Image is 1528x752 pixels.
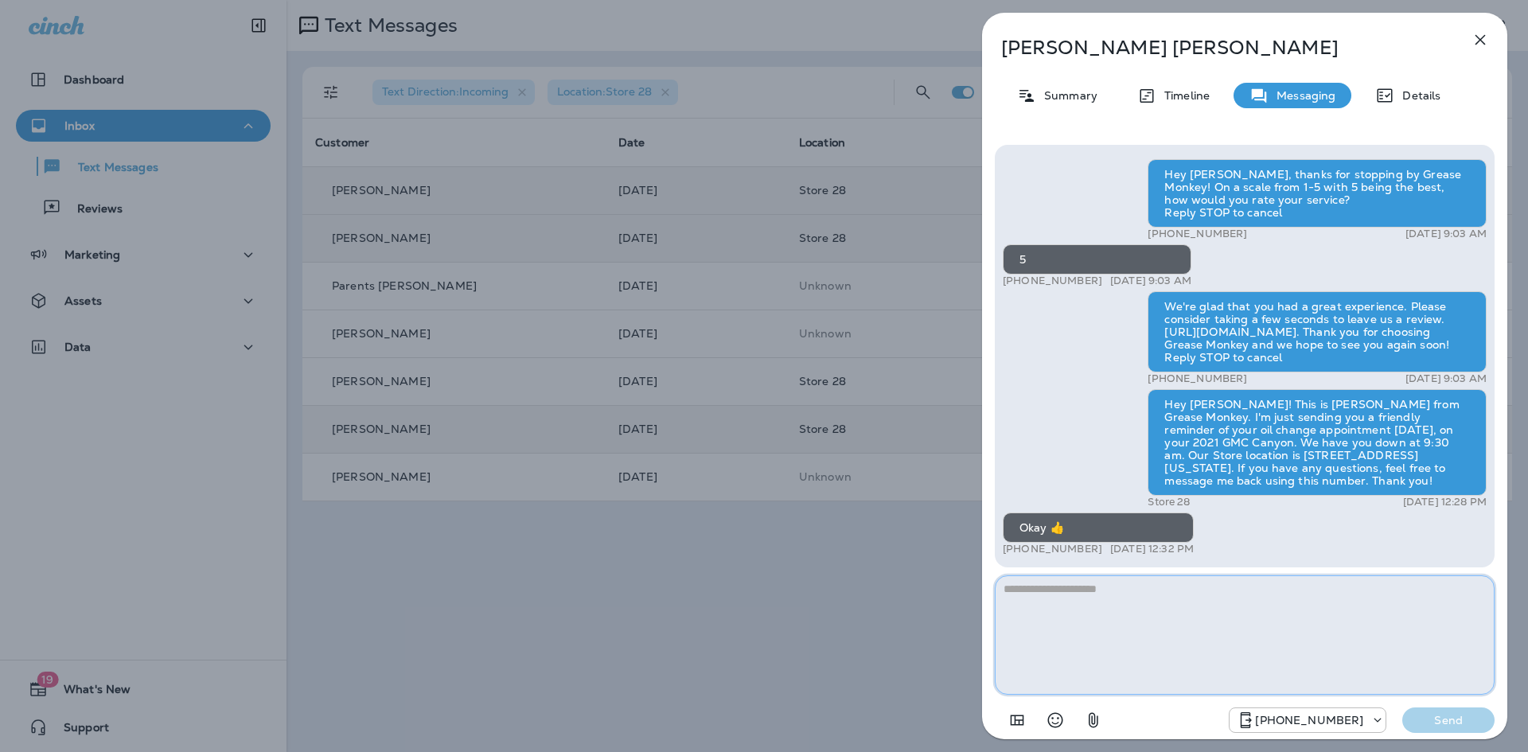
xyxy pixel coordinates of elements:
button: Add in a premade template [1001,704,1033,736]
p: [PHONE_NUMBER] [1148,372,1247,385]
div: Hey [PERSON_NAME], thanks for stopping by Grease Monkey! On a scale from 1-5 with 5 being the bes... [1148,159,1487,228]
p: [DATE] 12:28 PM [1403,496,1487,508]
p: Summary [1036,89,1097,102]
p: Timeline [1156,89,1210,102]
div: Hey [PERSON_NAME]! This is [PERSON_NAME] from Grease Monkey. I'm just sending you a friendly remi... [1148,389,1487,496]
div: Okay 👍 [1003,512,1194,543]
button: Select an emoji [1039,704,1071,736]
div: +1 (208) 858-5823 [1230,711,1386,730]
p: [DATE] 9:03 AM [1405,372,1487,385]
p: [PHONE_NUMBER] [1003,275,1102,287]
div: 5 [1003,244,1191,275]
div: We're glad that you had a great experience. Please consider taking a few seconds to leave us a re... [1148,291,1487,372]
p: Store 28 [1148,496,1190,508]
p: Messaging [1269,89,1335,102]
p: [PERSON_NAME] [PERSON_NAME] [1001,37,1436,59]
p: Details [1394,89,1440,102]
p: [PHONE_NUMBER] [1148,228,1247,240]
p: [PHONE_NUMBER] [1255,714,1363,727]
p: [DATE] 9:03 AM [1405,228,1487,240]
p: [DATE] 9:03 AM [1110,275,1191,287]
p: [DATE] 12:32 PM [1110,543,1194,555]
p: [PHONE_NUMBER] [1003,543,1102,555]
